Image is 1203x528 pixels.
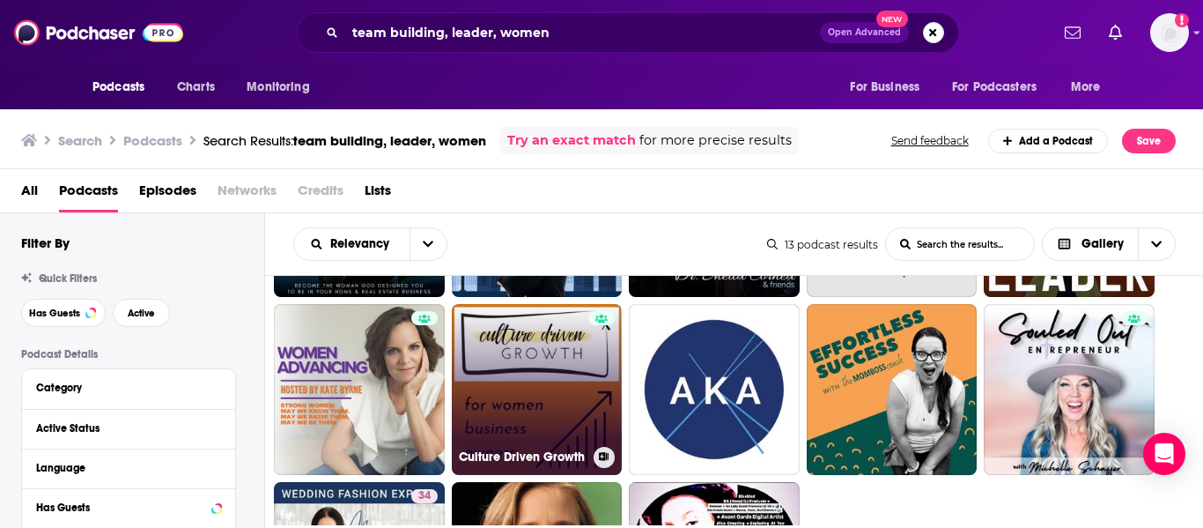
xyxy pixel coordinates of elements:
[203,132,486,149] a: Search Results:team building, leader, women
[767,238,878,251] div: 13 podcast results
[1081,238,1124,250] span: Gallery
[92,75,144,100] span: Podcasts
[166,71,225,104] a: Charts
[247,75,309,100] span: Monitoring
[113,299,170,327] button: Active
[293,132,486,149] span: team building, leader, women
[452,304,623,475] a: Culture Driven Growth
[203,132,486,149] div: Search Results:
[330,238,395,250] span: Relevancy
[39,272,97,285] span: Quick Filters
[234,71,332,104] button: open menu
[1150,13,1189,52] img: User Profile
[1143,433,1185,475] div: Open Intercom Messenger
[876,11,908,27] span: New
[1042,227,1177,261] button: Choose View
[941,71,1062,104] button: open menu
[1122,129,1176,153] button: Save
[988,129,1109,153] a: Add a Podcast
[507,130,636,151] a: Try an exact match
[1071,75,1101,100] span: More
[21,299,106,327] button: Has Guests
[21,176,38,212] a: All
[838,71,941,104] button: open menu
[36,502,206,514] div: Has Guests
[36,457,221,479] button: Language
[1058,18,1088,48] a: Show notifications dropdown
[886,133,974,148] button: Send feedback
[58,132,102,149] h3: Search
[345,19,820,47] input: Search podcasts, credits, & more...
[139,176,196,212] a: Episodes
[459,450,587,465] h3: Culture Driven Growth
[29,309,80,318] span: Has Guests
[21,234,70,251] h2: Filter By
[365,176,391,212] a: Lists
[410,228,447,260] button: open menu
[639,130,792,151] span: for more precise results
[1059,71,1123,104] button: open menu
[293,227,447,261] h2: Choose List sort
[36,376,221,398] button: Category
[298,176,343,212] span: Credits
[36,496,221,518] button: Has Guests
[820,22,909,43] button: Open AdvancedNew
[21,348,236,361] p: Podcast Details
[36,462,210,474] div: Language
[850,75,919,100] span: For Business
[128,309,155,318] span: Active
[218,176,277,212] span: Networks
[36,382,210,394] div: Category
[1102,18,1129,48] a: Show notifications dropdown
[1150,13,1189,52] button: Show profile menu
[297,12,959,53] div: Search podcasts, credits, & more...
[1175,13,1189,27] svg: Add a profile image
[411,489,438,503] a: 34
[294,238,410,250] button: open menu
[59,176,118,212] a: Podcasts
[828,28,901,37] span: Open Advanced
[123,132,182,149] h3: Podcasts
[80,71,167,104] button: open menu
[177,75,215,100] span: Charts
[36,422,210,435] div: Active Status
[14,16,183,49] img: Podchaser - Follow, Share and Rate Podcasts
[36,417,221,439] button: Active Status
[1150,13,1189,52] span: Logged in as angelabellBL2024
[418,487,431,505] span: 34
[952,75,1037,100] span: For Podcasters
